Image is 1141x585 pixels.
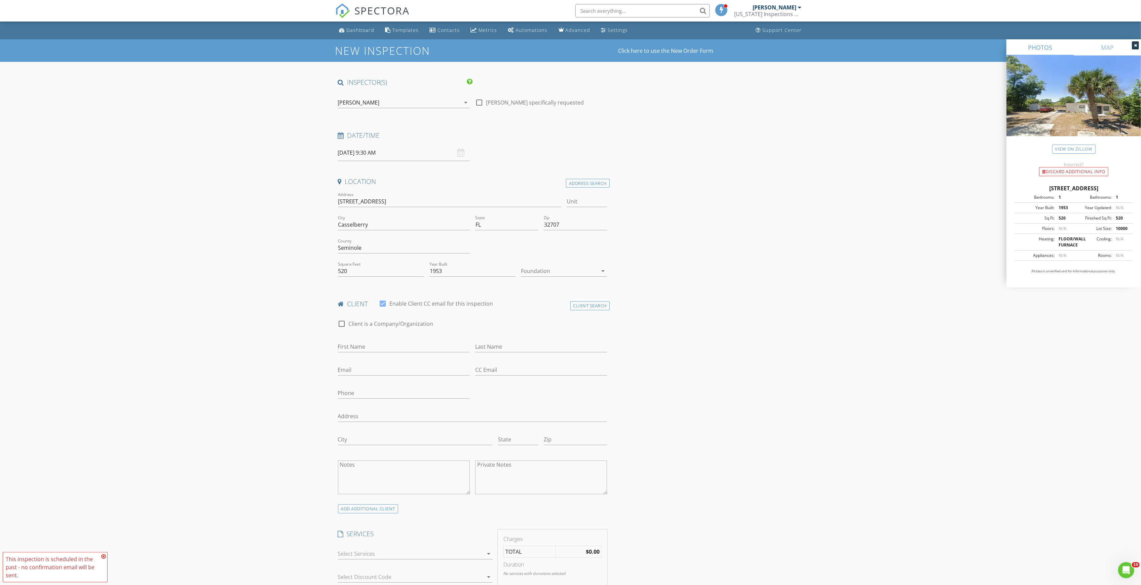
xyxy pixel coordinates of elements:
div: Heating: [1017,236,1055,248]
div: Contacts [438,27,460,33]
span: N/A [1059,252,1066,258]
a: Advanced [556,24,593,37]
div: This inspection is scheduled in the past - no confirmation email will be sent. [6,555,99,579]
div: Floors: [1017,226,1055,232]
span: N/A [1059,226,1066,231]
i: arrow_drop_down [485,573,493,581]
div: [STREET_ADDRESS] [1015,184,1133,192]
iframe: Intercom live chat [1118,562,1134,578]
input: Select date [338,145,470,161]
div: FLOOR/WALL FURNACE [1055,236,1074,248]
div: [PERSON_NAME] [338,100,380,106]
a: PHOTOS [1006,39,1074,55]
i: arrow_drop_down [462,99,470,107]
a: Click here to use the New Order Form [618,48,714,53]
a: Contacts [427,24,463,37]
h4: INSPECTOR(S) [338,78,472,87]
div: Templates [393,27,419,33]
div: Automations [516,27,548,33]
h4: Location [338,177,607,186]
img: The Best Home Inspection Software - Spectora [335,3,350,18]
a: View on Zillow [1052,145,1096,154]
div: Metrics [479,27,497,33]
div: Settings [608,27,628,33]
div: [PERSON_NAME] [753,4,797,11]
p: All data is unverified and for informational purposes only. [1015,269,1133,274]
a: Automations (Basic) [505,24,550,37]
div: ADD ADDITIONAL client [338,504,398,513]
label: Enable Client CC email for this inspection [390,300,493,307]
h4: client [338,300,607,308]
a: Dashboard [337,24,377,37]
div: Sq Ft: [1017,215,1055,221]
div: Advanced [566,27,591,33]
div: Address Search [566,179,610,188]
h4: Date/Time [338,131,607,140]
div: 1 [1055,194,1074,200]
a: Metrics [468,24,500,37]
div: Year Updated: [1074,205,1112,211]
i: arrow_drop_down [599,267,607,275]
div: Rooms: [1074,252,1112,259]
a: Settings [599,24,631,37]
div: Year Built: [1017,205,1055,211]
span: SPECTORA [355,3,410,17]
a: MAP [1074,39,1141,55]
span: N/A [1116,236,1124,242]
div: 520 [1112,215,1131,221]
div: 520 [1055,215,1074,221]
h4: SERVICES [338,530,493,538]
div: 1953 [1055,205,1074,211]
input: Search everything... [575,4,710,17]
div: Florida Inspections Group LLC [734,11,802,17]
div: Bedrooms: [1017,194,1055,200]
div: Cooling: [1074,236,1112,248]
a: SPECTORA [335,9,410,23]
a: Support Center [753,24,805,37]
div: Support Center [763,27,802,33]
span: 10 [1132,562,1140,568]
p: No services with durations selected [503,571,602,577]
div: Appliances: [1017,252,1055,259]
div: 10000 [1112,226,1131,232]
div: Bathrooms: [1074,194,1112,200]
div: Charges [503,535,602,543]
i: arrow_drop_down [485,550,493,558]
div: Finished Sq Ft: [1074,215,1112,221]
a: Templates [383,24,422,37]
div: Discard Additional info [1039,167,1108,177]
strong: $0.00 [586,548,600,555]
div: Incorrect? [1006,162,1141,167]
label: [PERSON_NAME] specifically requested [486,99,584,106]
div: 1 [1112,194,1131,200]
span: N/A [1116,205,1124,210]
td: TOTAL [503,546,556,558]
label: Client is a Company/Organization [349,320,433,327]
div: Duration [503,560,602,569]
img: streetview [1006,55,1141,152]
div: Dashboard [347,27,375,33]
span: N/A [1116,252,1124,258]
div: Lot Size: [1074,226,1112,232]
h1: New Inspection [335,45,484,56]
div: Client Search [570,301,610,310]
